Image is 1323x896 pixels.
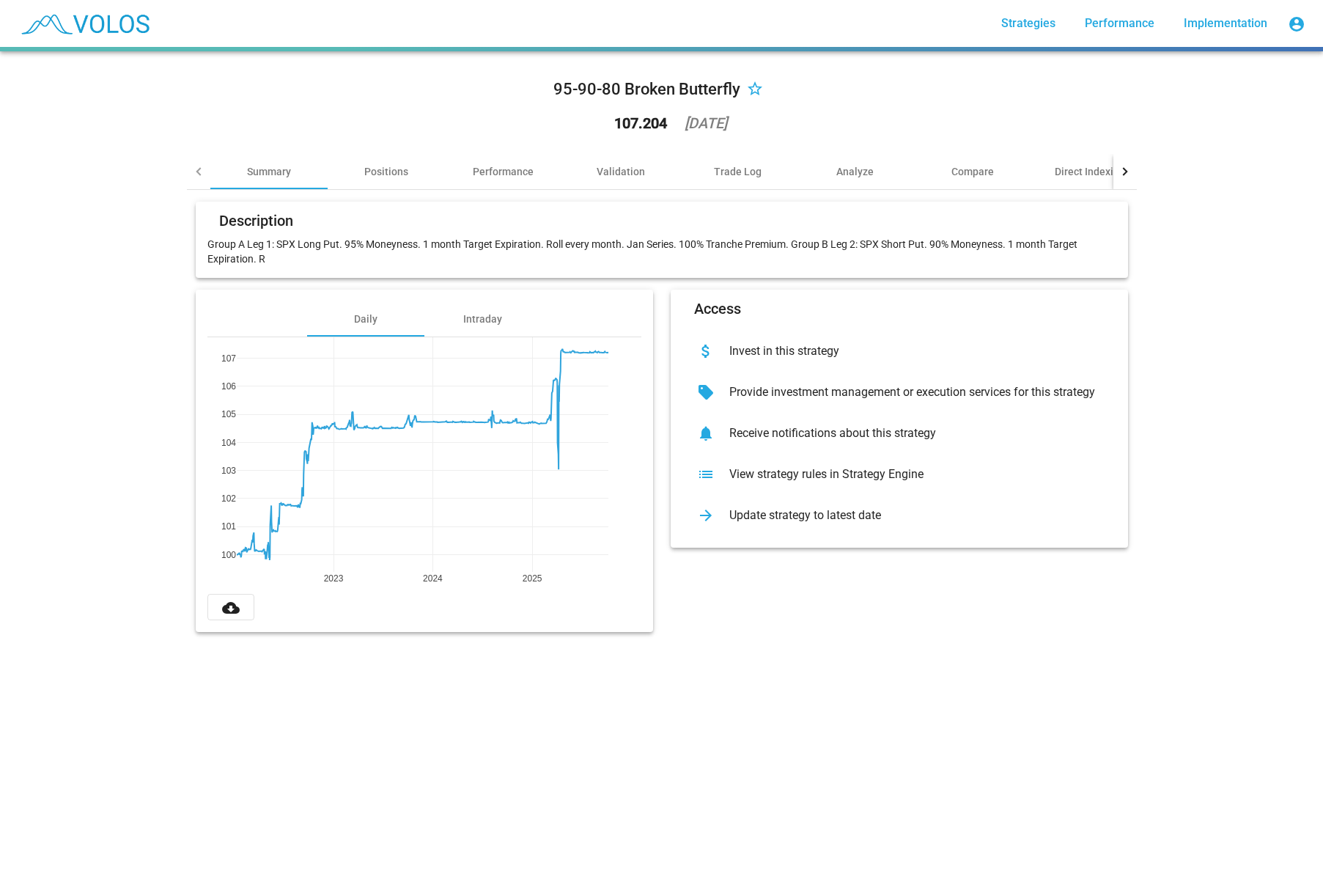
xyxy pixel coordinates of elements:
button: Update strategy to latest date [682,495,1116,536]
mat-icon: arrow_forward [694,504,718,527]
a: Implementation [1172,10,1279,37]
mat-icon: cloud_download [222,599,240,617]
img: blue_transparent.png [12,5,157,42]
mat-icon: attach_money [694,339,718,363]
span: Performance [1085,16,1154,30]
button: Provide investment management or execution services for this strategy [682,372,1116,413]
div: Receive notifications about this strategy [718,426,1105,441]
div: 95-90-80 Broken Butterfly [553,78,740,101]
div: Summary [247,164,291,179]
div: View strategy rules in Strategy Engine [718,467,1105,482]
div: Update strategy to latest date [718,508,1105,523]
div: Provide investment management or execution services for this strategy [718,385,1105,400]
a: Strategies [990,10,1067,37]
a: Performance [1073,10,1166,37]
div: Intraday [463,312,502,326]
div: Invest in this strategy [718,344,1105,359]
mat-icon: account_circle [1288,15,1305,33]
div: Analyze [836,164,874,179]
mat-icon: star_border [746,81,764,99]
p: Group A Leg 1: SPX Long Put. 95% Moneyness. 1 month Target Expiration. Roll every month. Jan Seri... [207,237,1116,266]
button: Invest in this strategy [682,331,1116,372]
mat-icon: sell [694,381,718,404]
summary: DescriptionGroup A Leg 1: SPX Long Put. 95% Moneyness. 1 month Target Expiration. Roll every mont... [187,190,1137,644]
div: Direct Indexing [1055,164,1125,179]
span: Strategies [1001,16,1055,30]
mat-card-title: Access [694,301,741,316]
div: Daily [354,312,377,326]
mat-card-title: Description [219,213,293,228]
div: Compare [951,164,994,179]
div: 107.204 [614,116,667,131]
div: Positions [364,164,408,179]
mat-icon: notifications [694,422,718,445]
span: Implementation [1184,16,1267,30]
mat-icon: list [694,463,718,486]
div: Trade Log [714,164,762,179]
button: Receive notifications about this strategy [682,413,1116,454]
div: Performance [473,164,534,179]
button: View strategy rules in Strategy Engine [682,454,1116,495]
div: Validation [597,164,645,179]
div: [DATE] [685,116,727,131]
